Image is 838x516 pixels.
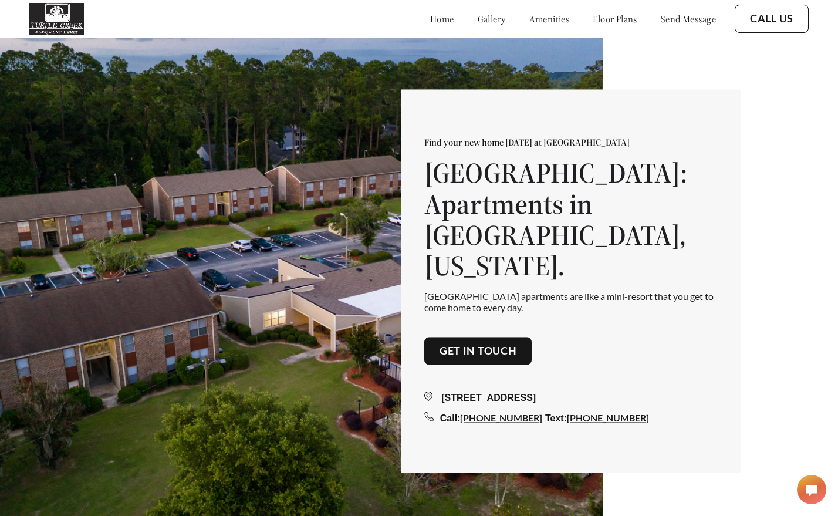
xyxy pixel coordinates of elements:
[661,13,716,25] a: send message
[424,392,718,406] div: [STREET_ADDRESS]
[424,136,718,148] p: Find your new home [DATE] at [GEOGRAPHIC_DATA]
[478,13,506,25] a: gallery
[440,414,461,424] span: Call:
[545,414,567,424] span: Text:
[440,345,517,358] a: Get in touch
[424,291,718,313] p: [GEOGRAPHIC_DATA] apartments are like a mini-resort that you get to come home to every day.
[424,337,532,365] button: Get in touch
[529,13,570,25] a: amenities
[29,3,84,35] img: turtle_creek_logo.png
[567,413,649,424] a: [PHONE_NUMBER]
[750,12,793,25] a: Call Us
[430,13,454,25] a: home
[424,157,718,281] h1: [GEOGRAPHIC_DATA]: Apartments in [GEOGRAPHIC_DATA], [US_STATE].
[460,413,542,424] a: [PHONE_NUMBER]
[593,13,637,25] a: floor plans
[735,5,809,33] button: Call Us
